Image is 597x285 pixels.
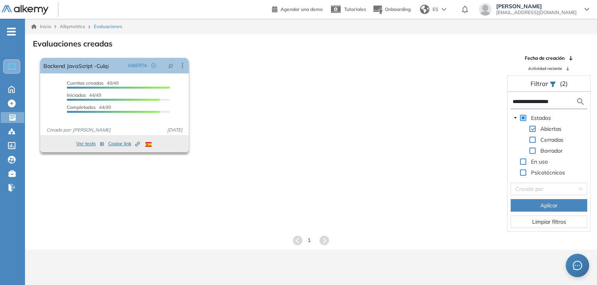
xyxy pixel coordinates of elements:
[31,23,51,30] a: Inicio
[529,168,567,177] span: Psicotécnicos
[540,136,563,143] span: Cerradas
[511,199,587,212] button: Aplicar
[67,92,101,98] span: 44/49
[344,6,366,12] span: Tutoriales
[7,31,16,32] i: -
[307,236,311,244] span: 1
[94,23,122,30] span: Evaluaciones
[164,126,186,134] span: [DATE]
[272,4,323,13] a: Agendar una demo
[43,58,109,73] a: Backend JavaScript -Culqi
[168,62,173,69] span: pushpin
[33,39,113,48] h3: Evaluaciones creadas
[67,80,104,86] span: Cuentas creadas
[529,157,549,166] span: En uso
[281,6,323,12] span: Agendar una demo
[67,92,86,98] span: Iniciadas
[60,23,85,29] span: Alkymetrics
[532,217,566,226] span: Limpiar filtros
[540,125,561,132] span: Abiertas
[145,142,152,147] img: ESP
[162,59,179,72] button: pushpin
[108,140,140,147] span: Copiar link
[513,116,517,120] span: caret-down
[573,261,582,270] span: message
[539,124,563,134] span: Abiertas
[420,5,429,14] img: world
[43,126,114,134] span: Creado por: [PERSON_NAME]
[67,80,119,86] span: 49/49
[528,66,562,71] span: Actividad reciente
[576,97,585,107] img: search icon
[76,139,104,148] button: Ver tests
[496,3,577,9] span: [PERSON_NAME]
[372,1,411,18] button: Onboarding
[529,113,552,123] span: Estados
[385,6,411,12] span: Onboarding
[441,8,446,11] img: arrow
[540,201,558,210] span: Aplicar
[496,9,577,16] span: [EMAIL_ADDRESS][DOMAIN_NAME]
[525,55,565,62] span: Fecha de creación
[67,104,96,110] span: Completados
[511,216,587,228] button: Limpiar filtros
[67,104,111,110] span: 44/49
[531,80,550,87] span: Filtrar
[531,114,551,121] span: Estados
[539,135,565,144] span: Cerradas
[151,63,156,68] span: check-circle
[108,139,140,148] button: Copiar link
[539,146,564,155] span: Borrador
[433,6,438,13] span: ES
[531,158,548,165] span: En uso
[531,169,565,176] span: Psicotécnicos
[540,147,563,154] span: Borrador
[128,62,147,69] span: ABIERTA
[2,5,48,15] img: Logo
[560,79,568,88] span: (2)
